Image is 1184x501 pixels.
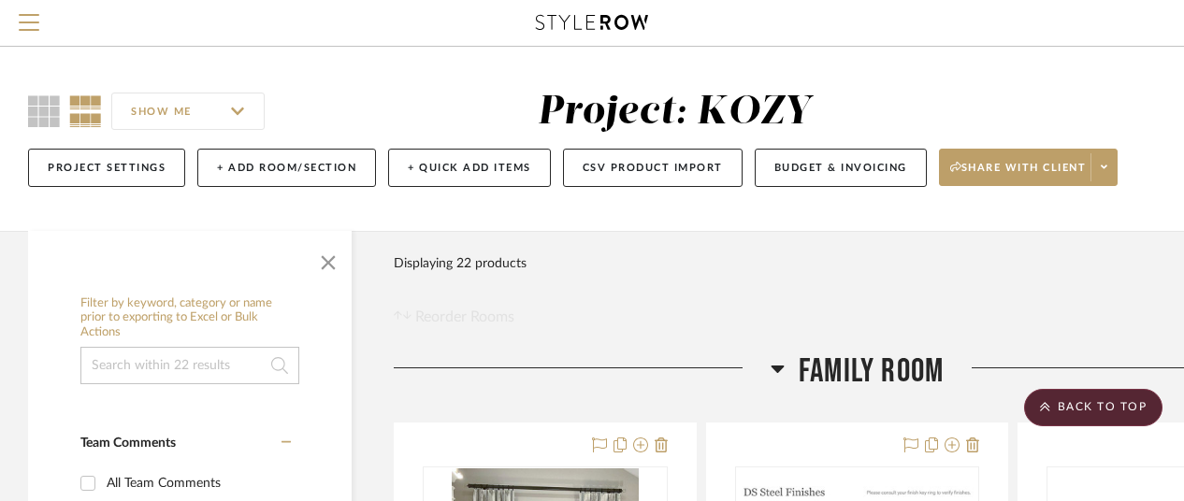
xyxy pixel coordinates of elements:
[310,240,347,278] button: Close
[394,306,514,328] button: Reorder Rooms
[80,347,299,384] input: Search within 22 results
[107,468,286,498] div: All Team Comments
[28,149,185,187] button: Project Settings
[394,245,527,282] div: Displaying 22 products
[755,149,927,187] button: Budget & Invoicing
[1024,389,1162,426] scroll-to-top-button: BACK TO TOP
[538,93,812,132] div: Project: KOZY
[197,149,376,187] button: + Add Room/Section
[799,351,944,392] span: Family Room
[939,149,1119,186] button: Share with client
[80,437,176,450] span: Team Comments
[563,149,743,187] button: CSV Product Import
[80,296,299,340] h6: Filter by keyword, category or name prior to exporting to Excel or Bulk Actions
[950,161,1087,189] span: Share with client
[388,149,551,187] button: + Quick Add Items
[415,306,514,328] span: Reorder Rooms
